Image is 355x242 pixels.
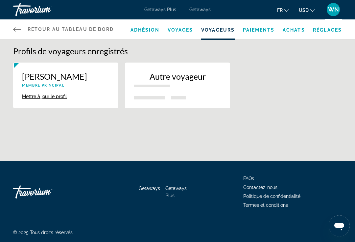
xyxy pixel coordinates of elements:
a: Getaways Plus [144,7,176,13]
p: [PERSON_NAME] [22,72,109,82]
a: Termes et conditions [243,203,288,208]
a: Getaways [139,186,160,191]
button: User Menu [325,3,342,17]
p: Membre principal [22,83,109,88]
span: © 2025 Tous droits réservés. [13,230,74,235]
a: Réglages [313,28,342,33]
button: Change language [277,6,289,15]
a: Go Home [13,182,79,202]
span: USD [299,8,309,13]
a: Paiements [243,28,275,33]
span: WN [328,7,339,13]
a: Getaways Plus [165,186,187,199]
button: New traveler [125,63,230,109]
a: Retour au tableau de bord [13,20,114,40]
a: Voyageurs [201,28,235,33]
a: Voyages [168,28,193,33]
a: Achats [283,28,305,33]
button: Update Profile {{ traveler.firstName }} {{ traveler.lastName }} [22,94,67,100]
button: Change currency [299,6,315,15]
span: fr [277,8,283,13]
span: Retour au tableau de bord [28,27,114,32]
a: FAQs [243,176,254,181]
a: Contactez-nous [243,185,277,190]
p: Autre voyageur [134,72,221,82]
a: Adhésion [130,28,160,33]
h1: Profils de voyageurs enregistrés [13,46,342,56]
a: Getaways [189,7,211,13]
a: Politique de confidentialité [243,194,300,199]
iframe: Bouton de lancement de la fenêtre de messagerie [329,216,350,237]
a: Travorium [13,1,79,18]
